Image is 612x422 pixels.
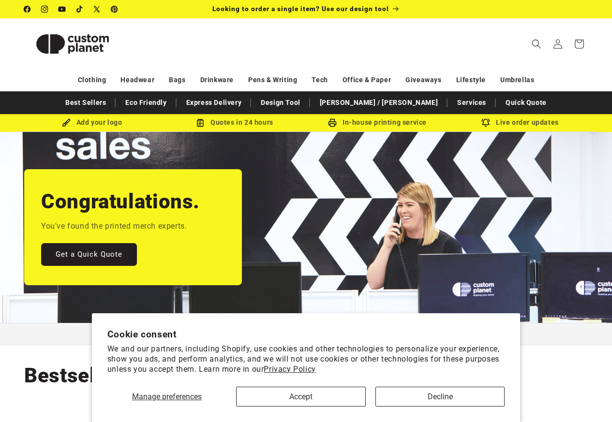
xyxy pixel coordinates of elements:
a: Best Sellers [60,94,111,111]
img: Order updates [481,118,490,127]
iframe: Chat Widget [564,376,612,422]
a: Clothing [78,72,106,88]
h2: Bestselling Printed Merch. [24,363,279,389]
a: [PERSON_NAME] / [PERSON_NAME] [315,94,443,111]
p: You've found the printed merch experts. [41,219,187,233]
summary: Search [526,33,547,55]
button: Accept [236,387,365,407]
p: We and our partners, including Shopify, use cookies and other technologies to personalize your ex... [107,344,505,374]
img: Order Updates Icon [196,118,205,127]
a: Lifestyle [456,72,486,88]
a: Bags [169,72,185,88]
a: Office & Paper [343,72,391,88]
a: Drinkware [200,72,234,88]
div: Quotes in 24 hours [164,116,306,129]
img: Custom Planet [24,22,121,66]
a: Custom Planet [21,18,125,69]
h2: Congratulations. [41,189,200,215]
img: In-house printing [328,118,337,127]
a: Get a Quick Quote [41,243,137,266]
span: Manage preferences [132,392,202,401]
a: Express Delivery [181,94,247,111]
div: In-house printing service [306,116,449,129]
a: Eco Friendly [120,94,171,111]
button: Manage preferences [107,387,227,407]
a: Quick Quote [501,94,552,111]
button: Decline [375,387,505,407]
a: Tech [312,72,328,88]
a: Giveaways [405,72,441,88]
a: Umbrellas [500,72,534,88]
a: Pens & Writing [248,72,297,88]
img: Brush Icon [62,118,71,127]
div: Live order updates [449,116,592,129]
a: Services [452,94,491,111]
div: Add your logo [21,116,164,129]
a: Privacy Policy [264,364,315,374]
h2: Cookie consent [107,329,505,340]
a: Design Tool [256,94,305,111]
a: Headwear [120,72,154,88]
span: Looking to order a single item? Use our design tool [212,5,389,13]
